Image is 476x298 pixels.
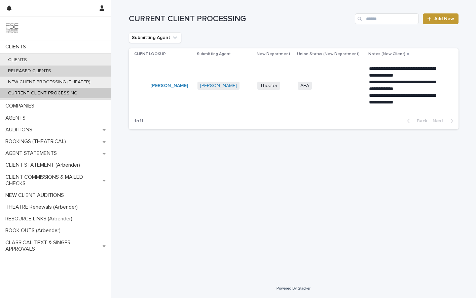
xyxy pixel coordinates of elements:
[3,227,66,234] p: BOOK OUTS (Arbender)
[3,127,38,133] p: AUDITIONS
[433,119,447,123] span: Next
[5,22,19,35] img: 9JgRvJ3ETPGCJDhvPVA5
[3,240,103,252] p: CLASSICAL TEXT & SINGER APPROVALS
[129,32,181,43] button: Submitting Agent
[298,82,312,90] span: AEA
[134,50,166,58] p: CLIENT LOOKUP
[200,83,237,89] a: [PERSON_NAME]
[3,204,83,210] p: THEATRE Renewals (Arbender)
[413,119,427,123] span: Back
[197,50,231,58] p: Submitting Agent
[434,16,454,21] span: Add New
[3,57,32,63] p: CLIENTS
[3,44,31,50] p: CLIENTS
[3,79,96,85] p: NEW CLIENT PROCESSING (THEATER)
[277,286,310,290] a: Powered By Stacker
[3,90,83,96] p: CURRENT CLIENT PROCESSING
[257,82,280,90] span: Theater
[355,13,419,24] input: Search
[3,150,62,157] p: AGENT STATEMENTS
[3,68,57,74] p: RELEASED CLIENTS
[3,216,78,222] p: RESOURCE LINKS (Arbender)
[129,113,149,129] p: 1 of 1
[3,138,71,145] p: BOOKINGS (THEATRICAL)
[3,192,69,199] p: NEW CLIENT AUDITIONS
[129,14,353,24] h1: CURRENT CLIENT PROCESSING
[368,50,405,58] p: Notes (New Client)
[150,83,188,89] a: [PERSON_NAME]
[3,115,31,121] p: AGENTS
[3,103,40,109] p: COMPANIES
[430,118,459,124] button: Next
[257,50,290,58] p: New Department
[297,50,360,58] p: Union Status (New Department)
[402,118,430,124] button: Back
[3,162,85,168] p: CLIENT STATEMENT (Arbender)
[3,174,103,187] p: CLIENT COMMISSIONS & MAILED CHECKS
[423,13,458,24] a: Add New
